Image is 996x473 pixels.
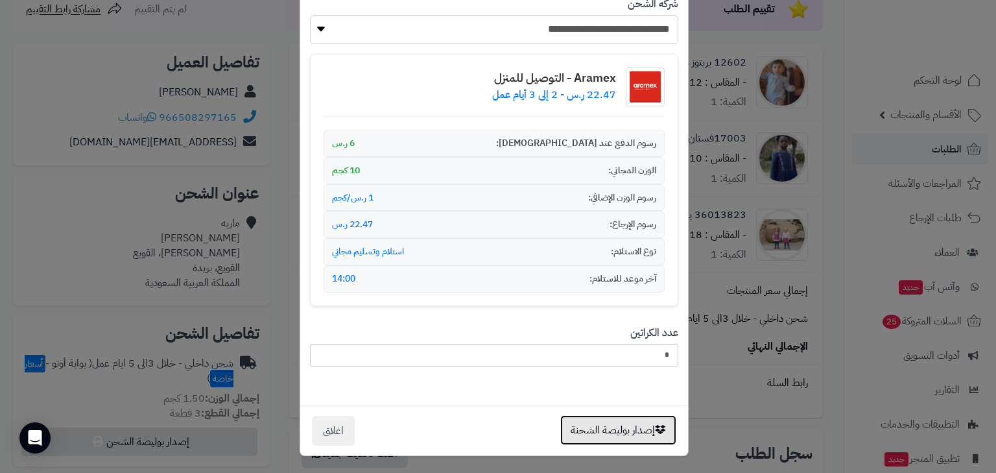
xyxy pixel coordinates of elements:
h4: Aramex - التوصيل للمنزل [492,71,616,84]
span: 14:00 [332,273,355,285]
span: 6 ر.س [332,137,355,150]
label: عدد الكراتين [630,326,678,341]
span: الوزن المجاني: [608,164,656,177]
p: 22.47 ر.س - 2 إلى 3 أيام عمل [492,88,616,103]
span: رسوم الإرجاع: [610,218,656,231]
span: نوع الاستلام: [611,245,656,258]
span: 1 ر.س/كجم [332,191,373,204]
div: Open Intercom Messenger [19,422,51,454]
span: 22.47 ر.س [332,218,373,231]
span: 10 كجم [332,164,360,177]
img: شعار شركة الشحن [626,67,665,106]
span: رسوم الوزن الإضافي: [588,191,656,204]
button: اغلاق [312,416,355,446]
span: آخر موعد للاستلام: [589,273,656,285]
span: استلام وتسليم مجاني [332,245,404,258]
span: رسوم الدفع عند [DEMOGRAPHIC_DATA]: [496,137,656,150]
button: إصدار بوليصة الشحنة [560,415,676,445]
